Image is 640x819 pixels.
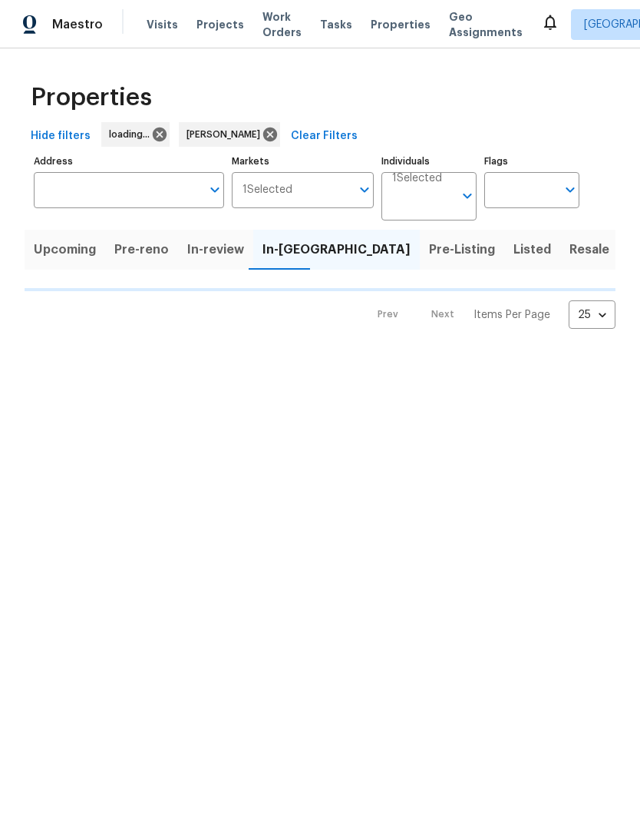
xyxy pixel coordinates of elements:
[291,127,358,146] span: Clear Filters
[101,122,170,147] div: loading...
[262,239,411,260] span: In-[GEOGRAPHIC_DATA]
[31,90,152,105] span: Properties
[109,127,156,142] span: loading...
[381,157,477,166] label: Individuals
[179,122,280,147] div: [PERSON_NAME]
[147,17,178,32] span: Visits
[513,239,551,260] span: Listed
[196,17,244,32] span: Projects
[204,179,226,201] button: Open
[242,184,292,197] span: 1 Selected
[31,127,91,146] span: Hide filters
[114,239,169,260] span: Pre-reno
[429,239,495,260] span: Pre-Listing
[25,122,97,151] button: Hide filters
[34,239,96,260] span: Upcoming
[569,239,609,260] span: Resale
[559,179,581,201] button: Open
[371,17,431,32] span: Properties
[232,157,374,166] label: Markets
[457,185,478,207] button: Open
[449,9,523,40] span: Geo Assignments
[320,19,352,30] span: Tasks
[392,172,442,185] span: 1 Selected
[569,295,615,335] div: 25
[484,157,579,166] label: Flags
[354,179,375,201] button: Open
[363,300,615,329] nav: Pagination Navigation
[52,17,103,32] span: Maestro
[187,239,244,260] span: In-review
[285,122,364,151] button: Clear Filters
[262,9,302,40] span: Work Orders
[186,127,266,142] span: [PERSON_NAME]
[34,157,224,166] label: Address
[473,307,550,323] p: Items Per Page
